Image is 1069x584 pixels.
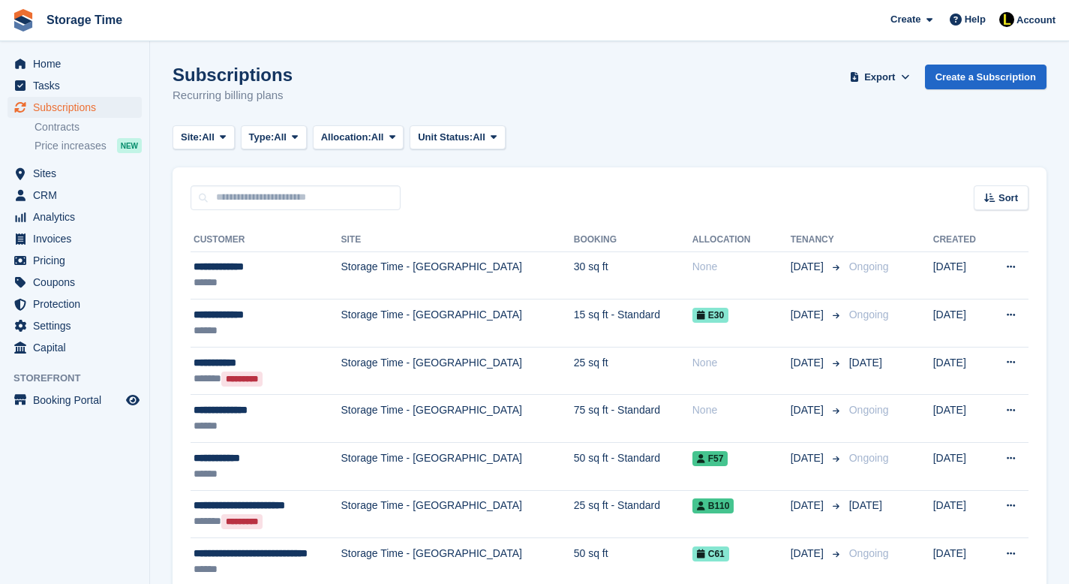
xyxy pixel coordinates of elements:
[791,546,827,561] span: [DATE]
[849,452,889,464] span: Ongoing
[791,450,827,466] span: [DATE]
[8,272,142,293] a: menu
[1016,13,1055,28] span: Account
[33,163,123,184] span: Sites
[33,315,123,336] span: Settings
[33,206,123,227] span: Analytics
[33,337,123,358] span: Capital
[341,490,573,538] td: Storage Time - [GEOGRAPHIC_DATA]
[692,498,734,513] span: B110
[849,260,889,272] span: Ongoing
[249,130,275,145] span: Type:
[341,300,573,348] td: Storage Time - [GEOGRAPHIC_DATA]
[8,250,142,271] a: menu
[791,498,827,513] span: [DATE]
[791,307,827,323] span: [DATE]
[371,130,384,145] span: All
[574,251,692,300] td: 30 sq ft
[35,137,142,154] a: Price increases NEW
[202,130,215,145] span: All
[933,347,988,395] td: [DATE]
[574,395,692,443] td: 75 sq ft - Standard
[692,259,791,275] div: None
[864,70,895,85] span: Export
[692,228,791,252] th: Allocation
[33,75,123,96] span: Tasks
[574,443,692,491] td: 50 sq ft - Standard
[173,125,235,150] button: Site: All
[33,53,123,74] span: Home
[8,206,142,227] a: menu
[321,130,371,145] span: Allocation:
[692,402,791,418] div: None
[8,75,142,96] a: menu
[791,402,827,418] span: [DATE]
[33,294,123,315] span: Protection
[35,120,142,134] a: Contracts
[181,130,202,145] span: Site:
[173,65,293,85] h1: Subscriptions
[33,97,123,118] span: Subscriptions
[473,130,485,145] span: All
[341,228,573,252] th: Site
[692,308,728,323] span: E30
[117,138,142,153] div: NEW
[8,185,142,206] a: menu
[791,259,827,275] span: [DATE]
[925,65,1046,89] a: Create a Subscription
[933,395,988,443] td: [DATE]
[8,228,142,249] a: menu
[33,185,123,206] span: CRM
[574,490,692,538] td: 25 sq ft - Standard
[33,272,123,293] span: Coupons
[341,395,573,443] td: Storage Time - [GEOGRAPHIC_DATA]
[998,191,1018,206] span: Sort
[574,228,692,252] th: Booking
[933,443,988,491] td: [DATE]
[933,300,988,348] td: [DATE]
[849,357,882,369] span: [DATE]
[8,315,142,336] a: menu
[341,347,573,395] td: Storage Time - [GEOGRAPHIC_DATA]
[791,228,843,252] th: Tenancy
[173,87,293,104] p: Recurring billing plans
[191,228,341,252] th: Customer
[418,130,473,145] span: Unit Status:
[33,390,123,411] span: Booking Portal
[849,499,882,511] span: [DATE]
[313,125,404,150] button: Allocation: All
[933,490,988,538] td: [DATE]
[35,139,107,153] span: Price increases
[692,451,728,466] span: F57
[341,251,573,300] td: Storage Time - [GEOGRAPHIC_DATA]
[574,300,692,348] td: 15 sq ft - Standard
[274,130,287,145] span: All
[12,9,35,32] img: stora-icon-8386f47178a22dfd0bd8f6a31ec36ba5ce8667c1dd55bd0f319d3a0aa187defe.svg
[410,125,505,150] button: Unit Status: All
[933,251,988,300] td: [DATE]
[849,309,889,321] span: Ongoing
[933,228,988,252] th: Created
[41,8,128,32] a: Storage Time
[241,125,307,150] button: Type: All
[890,12,920,27] span: Create
[692,546,729,561] span: C61
[849,547,889,559] span: Ongoing
[14,371,149,386] span: Storefront
[849,404,889,416] span: Ongoing
[791,355,827,371] span: [DATE]
[847,65,913,89] button: Export
[33,250,123,271] span: Pricing
[124,391,142,409] a: Preview store
[965,12,986,27] span: Help
[8,390,142,411] a: menu
[8,53,142,74] a: menu
[8,294,142,315] a: menu
[33,228,123,249] span: Invoices
[341,443,573,491] td: Storage Time - [GEOGRAPHIC_DATA]
[8,337,142,358] a: menu
[574,347,692,395] td: 25 sq ft
[8,163,142,184] a: menu
[692,355,791,371] div: None
[8,97,142,118] a: menu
